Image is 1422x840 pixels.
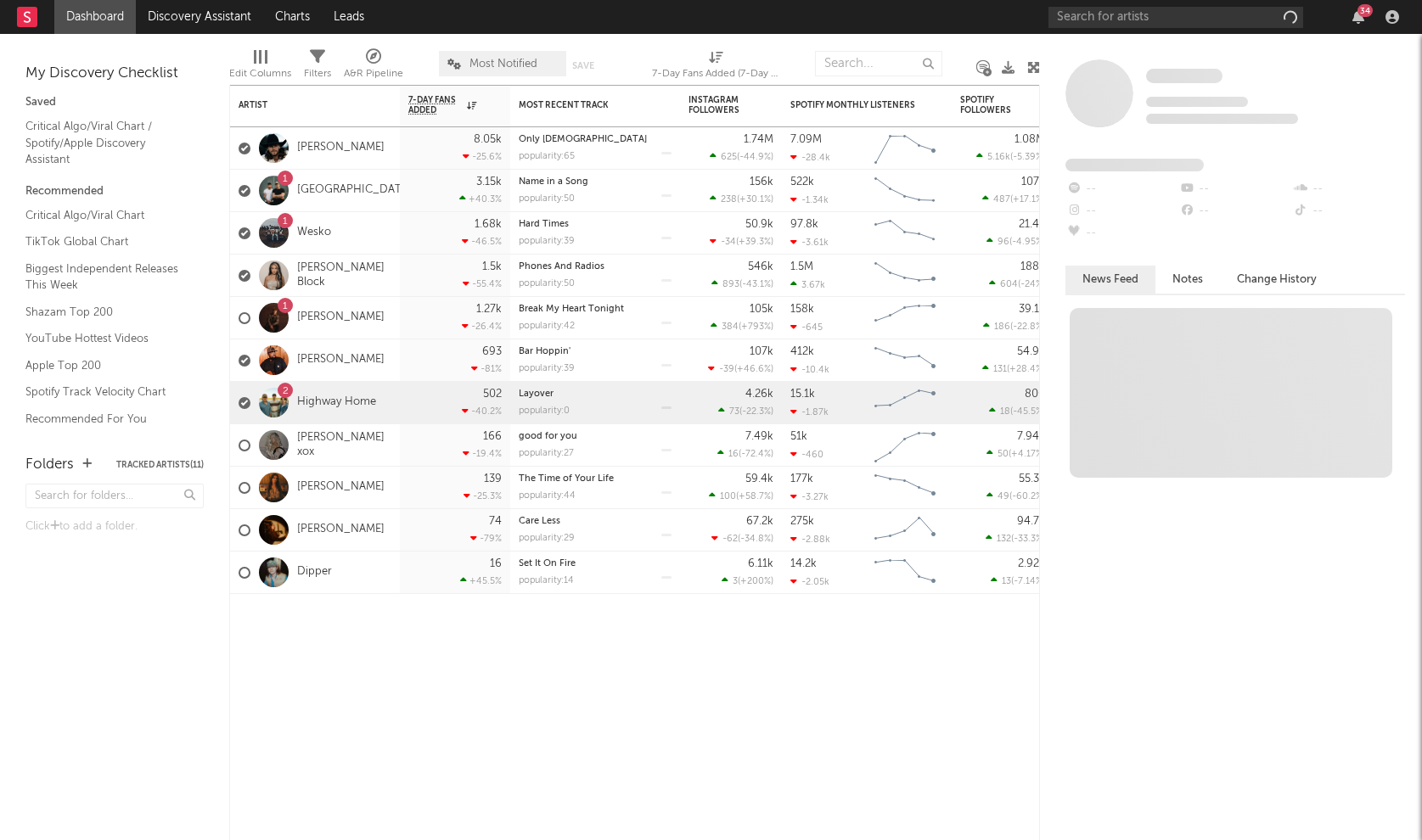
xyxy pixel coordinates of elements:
[987,153,1010,162] span: 5.16k
[745,389,773,400] div: 4.26k
[652,64,779,84] div: 7-Day Fans Added (7-Day Fans Added)
[482,346,502,357] div: 693
[722,280,739,289] span: 893
[1065,200,1178,222] div: --
[790,389,815,400] div: 15.1k
[297,565,332,580] a: Dipper
[721,238,736,247] span: -34
[519,432,672,441] div: good for you
[739,153,771,162] span: -44.9 %
[729,407,739,417] span: 73
[790,152,830,163] div: -28.4k
[519,177,588,187] a: Name in a Song
[750,304,773,315] div: 105k
[790,237,829,248] div: -3.61k
[519,389,672,399] div: Layover
[867,255,943,297] svg: Chart title
[1013,322,1043,332] span: -22.8 %
[297,141,385,155] a: [PERSON_NAME]
[790,194,829,205] div: -1.34k
[519,364,575,373] div: popularity: 39
[718,406,773,417] div: ( )
[25,383,187,401] a: Spotify Track Velocity Chart
[25,410,187,428] a: Recommended For You
[344,42,403,92] div: A&R Pipeline
[1000,280,1018,289] span: 604
[1146,68,1222,85] a: Some Artist
[746,516,773,527] div: 67.2k
[519,177,672,187] div: Name in a Song
[790,473,813,484] div: 177k
[790,516,814,527] div: 275k
[25,92,204,113] div: Saved
[739,238,771,247] span: +39.3 %
[519,406,570,416] div: popularity: 0
[1357,4,1373,17] div: 34
[790,219,818,230] div: 97.8k
[867,127,943,170] svg: Chart title
[1146,97,1248,107] span: Tracking Since: [DATE]
[1065,159,1204,171] span: Fans Added by Platform
[463,151,502,162] div: -25.6 %
[1021,176,1045,188] div: 107k
[790,576,829,587] div: -2.05k
[737,365,771,374] span: +46.6 %
[1017,431,1045,442] div: 7.94k
[742,407,771,417] span: -22.3 %
[464,490,502,501] div: -25.3 %
[739,492,771,501] span: +58.7 %
[1009,365,1043,374] span: +28.4 %
[519,135,647,144] a: Only [DEMOGRAPHIC_DATA]
[519,517,672,526] div: Care Less
[1019,219,1045,230] div: 21.4k
[733,577,738,586] span: 3
[750,346,773,357] div: 107k
[983,321,1045,332] div: ( )
[790,406,829,417] div: -1.87k
[986,533,1045,544] div: ( )
[483,431,502,442] div: 166
[1018,558,1045,569] div: 2.92k
[867,552,943,594] svg: Chart title
[484,473,502,484] div: 139
[519,305,624,314] a: Break My Heart Tonight
[652,42,779,92] div: 7-Day Fans Added (7-Day Fans Added)
[721,153,737,162] span: 625
[790,100,918,110] div: Spotify Monthly Listeners
[790,304,814,315] div: 158k
[462,236,502,247] div: -46.5 %
[790,364,829,375] div: -10.4k
[572,61,594,70] button: Save
[297,395,376,410] a: Highway Home
[519,220,569,229] a: Hard Times
[1015,134,1045,145] div: 1.08M
[742,280,771,289] span: -43.1 %
[460,575,502,586] div: +45.5 %
[994,322,1010,332] span: 186
[25,356,187,375] a: Apple Top 200
[993,195,1010,204] span: 487
[745,219,773,230] div: 50.9k
[741,322,771,332] span: +793 %
[519,474,672,484] div: The Time of Your Life
[519,194,575,204] div: popularity: 50
[998,450,1009,459] span: 50
[474,134,502,145] div: 8.05k
[867,509,943,552] svg: Chart title
[719,365,734,374] span: -39
[1000,407,1010,417] span: 18
[304,64,331,84] div: Filters
[960,95,1020,115] div: Spotify Followers
[989,406,1045,417] div: ( )
[25,64,204,84] div: My Discovery Checklist
[689,95,748,115] div: Instagram Followers
[748,261,773,272] div: 546k
[998,238,1009,247] span: 96
[344,64,403,84] div: A&R Pipeline
[519,559,576,568] a: Set It On Fire
[297,480,385,495] a: [PERSON_NAME]
[790,346,814,357] div: 412k
[711,533,773,544] div: ( )
[717,448,773,459] div: ( )
[519,474,614,484] a: The Time of Your Life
